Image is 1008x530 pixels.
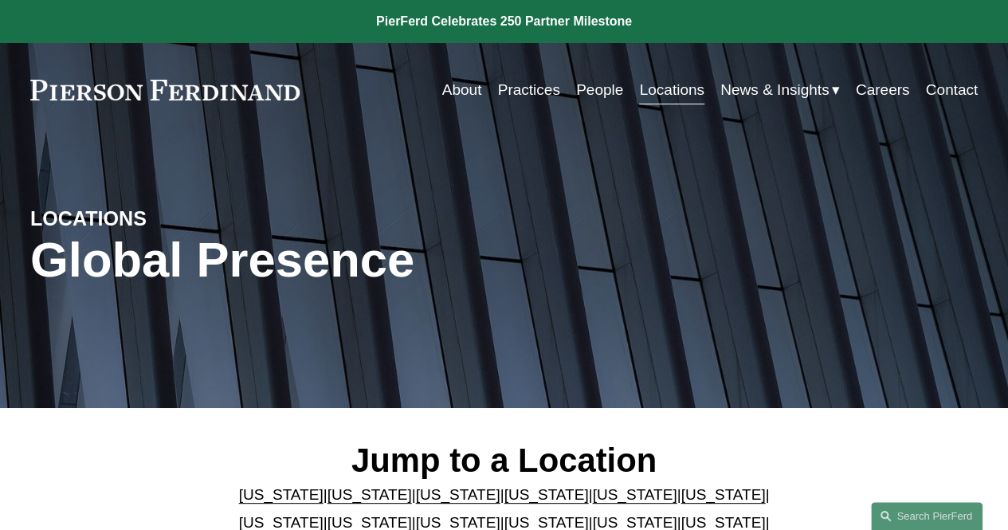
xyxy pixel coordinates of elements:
span: News & Insights [720,77,829,104]
a: About [442,75,482,105]
a: folder dropdown [720,75,839,105]
a: Contact [926,75,979,105]
a: Search this site [871,502,983,530]
h1: Global Presence [30,232,662,288]
a: [US_STATE] [680,486,765,503]
a: People [576,75,623,105]
a: [US_STATE] [328,486,412,503]
a: Careers [856,75,910,105]
a: [US_STATE] [239,486,324,503]
a: [US_STATE] [504,486,589,503]
h4: LOCATIONS [30,206,267,232]
a: [US_STATE] [592,486,677,503]
a: Locations [639,75,704,105]
a: [US_STATE] [416,486,500,503]
a: Practices [498,75,560,105]
h2: Jump to a Location [228,441,781,481]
